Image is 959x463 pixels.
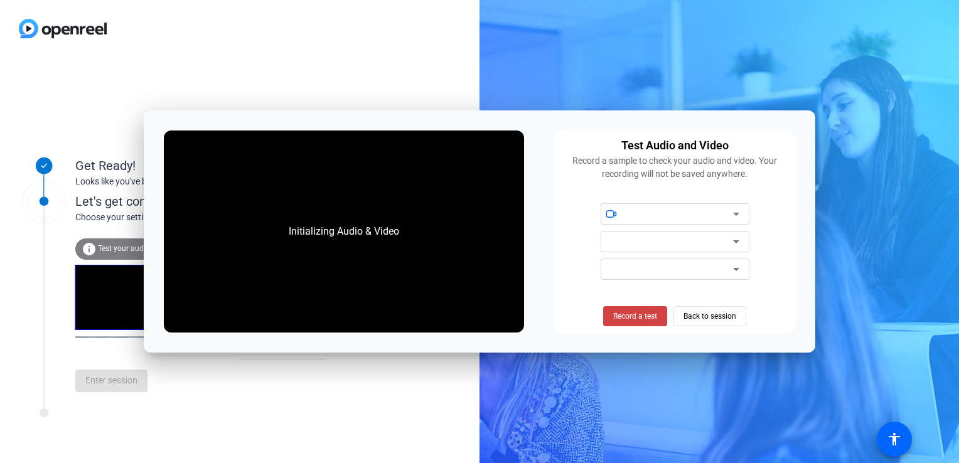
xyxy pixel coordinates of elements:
[98,244,185,253] span: Test your audio and video
[887,432,902,447] mat-icon: accessibility
[683,304,736,328] span: Back to session
[613,311,657,322] span: Record a test
[276,211,412,252] div: Initializing Audio & Video
[603,306,667,326] button: Record a test
[560,154,789,181] div: Record a sample to check your audio and video. Your recording will not be saved anywhere.
[75,156,326,175] div: Get Ready!
[82,242,97,257] mat-icon: info
[75,175,326,188] div: Looks like you've been invited to join
[621,137,729,154] div: Test Audio and Video
[673,306,746,326] button: Back to session
[75,211,352,224] div: Choose your settings
[75,192,352,211] div: Let's get connected.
